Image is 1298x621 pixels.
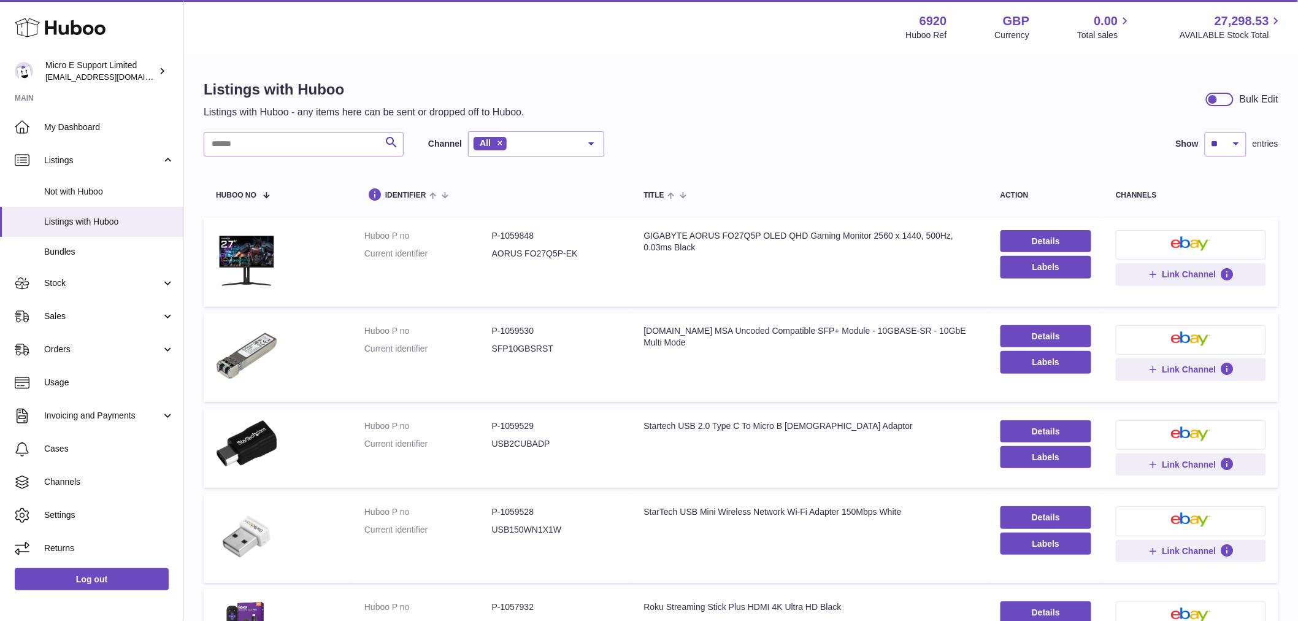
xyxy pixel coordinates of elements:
span: [EMAIL_ADDRESS][DOMAIN_NAME] [45,72,180,82]
div: Startech USB 2.0 Type C To Micro B [DEMOGRAPHIC_DATA] Adaptor [644,420,976,432]
button: Labels [1000,256,1092,278]
span: Link Channel [1162,459,1216,470]
span: All [480,138,491,148]
dd: USB150WN1X1W [492,524,620,536]
div: action [1000,191,1092,199]
div: Huboo Ref [906,29,947,41]
dd: P-1059528 [492,506,620,518]
div: [DOMAIN_NAME] MSA Uncoded Compatible SFP+ Module - 10GBASE-SR - 10GbE Multi Mode [644,325,976,349]
div: Roku Streaming Stick Plus HDMI 4K Ultra HD Black [644,601,976,613]
dt: Current identifier [364,343,492,355]
img: GIGABYTE AORUS FO27Q5P OLED QHD Gaming Monitor 2560 x 1440, 500Hz, 0.03ms Black [216,230,277,291]
button: Labels [1000,351,1092,373]
dd: SFP10GBSRST [492,343,620,355]
a: Details [1000,230,1092,252]
a: Details [1000,420,1092,442]
img: ebay-small.png [1171,512,1212,527]
div: Currency [995,29,1030,41]
span: Total sales [1077,29,1132,41]
span: Huboo no [216,191,256,199]
a: Details [1000,506,1092,528]
button: Link Channel [1116,358,1266,380]
dd: P-1059530 [492,325,620,337]
img: internalAdmin-6920@internal.huboo.com [15,62,33,80]
div: GIGABYTE AORUS FO27Q5P OLED QHD Gaming Monitor 2560 x 1440, 500Hz, 0.03ms Black [644,230,976,253]
span: Link Channel [1162,364,1216,375]
a: Log out [15,568,169,590]
a: Details [1000,325,1092,347]
label: Show [1176,138,1199,150]
span: My Dashboard [44,121,174,133]
span: Listings [44,155,161,166]
div: Micro E Support Limited [45,60,156,83]
img: StarTech USB Mini Wireless Network Wi-Fi Adapter 150Mbps White [216,506,277,568]
span: Link Channel [1162,546,1216,557]
button: Labels [1000,446,1092,468]
div: StarTech USB Mini Wireless Network Wi-Fi Adapter 150Mbps White [644,506,976,518]
p: Listings with Huboo - any items here can be sent or dropped off to Huboo. [204,106,524,119]
dt: Current identifier [364,524,492,536]
span: Bundles [44,246,174,258]
span: Usage [44,377,174,388]
img: StarTech.com MSA Uncoded Compatible SFP+ Module - 10GBASE-SR - 10GbE Multi Mode [216,325,277,387]
dt: Current identifier [364,438,492,450]
span: Invoicing and Payments [44,410,161,422]
div: Bulk Edit [1240,93,1278,106]
span: Cases [44,443,174,455]
div: channels [1116,191,1266,199]
button: Labels [1000,533,1092,555]
img: Startech USB 2.0 Type C To Micro B Female Adaptor [216,420,277,467]
dt: Huboo P no [364,601,492,613]
span: Channels [44,476,174,488]
dt: Huboo P no [364,230,492,242]
dd: P-1059529 [492,420,620,432]
span: Stock [44,277,161,289]
span: Link Channel [1162,269,1216,280]
h1: Listings with Huboo [204,80,524,99]
span: Sales [44,310,161,322]
span: Not with Huboo [44,186,174,198]
span: entries [1253,138,1278,150]
span: 0.00 [1094,13,1118,29]
span: Orders [44,344,161,355]
dt: Huboo P no [364,420,492,432]
span: title [644,191,664,199]
a: 0.00 Total sales [1077,13,1132,41]
span: Settings [44,509,174,521]
span: AVAILABLE Stock Total [1180,29,1283,41]
button: Link Channel [1116,453,1266,476]
button: Link Channel [1116,540,1266,562]
label: Channel [428,138,462,150]
dd: P-1057932 [492,601,620,613]
span: Listings with Huboo [44,216,174,228]
dd: USB2CUBADP [492,438,620,450]
button: Link Channel [1116,263,1266,285]
span: identifier [385,191,426,199]
dd: P-1059848 [492,230,620,242]
dt: Current identifier [364,248,492,260]
span: Returns [44,542,174,554]
span: 27,298.53 [1215,13,1269,29]
img: ebay-small.png [1171,426,1212,441]
img: ebay-small.png [1171,331,1212,346]
strong: GBP [1003,13,1029,29]
strong: 6920 [920,13,947,29]
dt: Huboo P no [364,506,492,518]
a: 27,298.53 AVAILABLE Stock Total [1180,13,1283,41]
dd: AORUS FO27Q5P-EK [492,248,620,260]
dt: Huboo P no [364,325,492,337]
img: ebay-small.png [1171,236,1212,251]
